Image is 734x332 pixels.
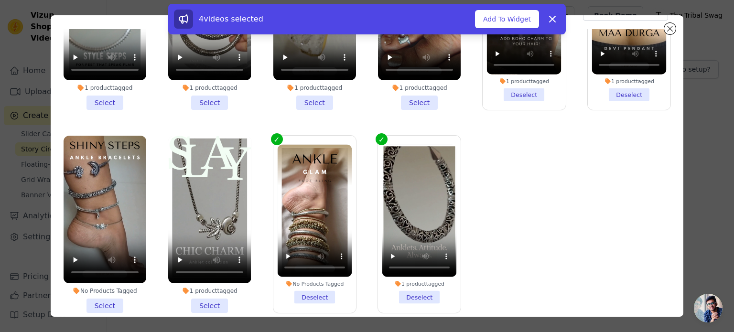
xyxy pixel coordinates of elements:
span: 4 videos selected [199,14,263,23]
div: 1 product tagged [168,84,251,92]
div: 1 product tagged [592,78,667,85]
div: No Products Tagged [64,287,146,295]
button: Add To Widget [475,10,539,28]
div: 1 product tagged [64,84,146,92]
div: 1 product tagged [487,78,561,85]
a: Open chat [694,294,723,322]
div: 1 product tagged [378,84,461,92]
div: 1 product tagged [168,287,251,295]
div: 1 product tagged [273,84,356,92]
div: No Products Tagged [277,281,352,288]
div: 1 product tagged [382,281,457,288]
